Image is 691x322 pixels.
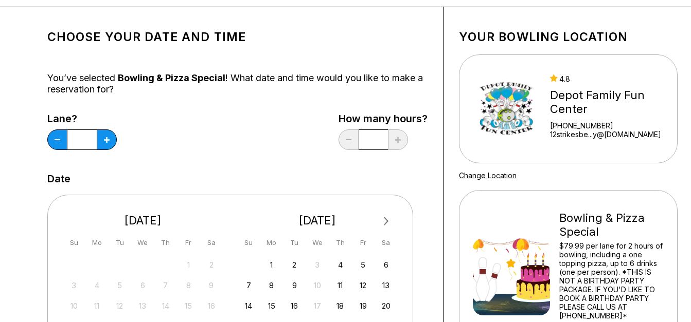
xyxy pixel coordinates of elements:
div: Su [67,236,81,250]
div: Not available Wednesday, August 6th, 2025 [136,278,150,292]
div: Not available Wednesday, September 3rd, 2025 [310,258,324,272]
button: Next Month [378,213,395,230]
div: Not available Monday, August 11th, 2025 [90,299,104,313]
div: Depot Family Fun Center [550,88,670,116]
label: Lane? [47,113,117,124]
div: Bowling & Pizza Special [559,211,664,239]
div: [PHONE_NUMBER] [550,121,670,130]
div: [DATE] [238,214,397,228]
div: We [310,236,324,250]
div: Choose Saturday, September 13th, 2025 [379,278,393,292]
div: Choose Saturday, September 20th, 2025 [379,299,393,313]
label: How many hours? [339,113,428,124]
div: Not available Friday, August 1st, 2025 [182,258,196,272]
div: Tu [288,236,302,250]
div: Choose Tuesday, September 16th, 2025 [288,299,302,313]
div: Choose Saturday, September 6th, 2025 [379,258,393,272]
h1: Choose your Date and time [47,30,428,44]
div: We [136,236,150,250]
div: Not available Sunday, August 10th, 2025 [67,299,81,313]
a: 12strikesbe...y@[DOMAIN_NAME] [550,130,670,139]
div: Choose Friday, September 19th, 2025 [356,299,370,313]
div: Choose Thursday, September 4th, 2025 [333,258,347,272]
div: Sa [204,236,218,250]
div: Fr [356,236,370,250]
div: Mo [90,236,104,250]
div: Su [242,236,256,250]
div: Choose Friday, September 5th, 2025 [356,258,370,272]
div: Not available Saturday, August 16th, 2025 [204,299,218,313]
div: Sa [379,236,393,250]
div: Not available Thursday, August 7th, 2025 [158,278,172,292]
div: Not available Sunday, August 3rd, 2025 [67,278,81,292]
div: Choose Sunday, September 14th, 2025 [242,299,256,313]
label: Date [47,173,70,184]
div: Fr [182,236,196,250]
img: Bowling & Pizza Special [473,238,550,315]
div: Choose Sunday, September 7th, 2025 [242,278,256,292]
div: Th [158,236,172,250]
div: Not available Wednesday, September 10th, 2025 [310,278,324,292]
div: Th [333,236,347,250]
div: Choose Friday, September 12th, 2025 [356,278,370,292]
div: Not available Thursday, August 14th, 2025 [158,299,172,313]
div: You’ve selected ! What date and time would you like to make a reservation for? [47,72,428,95]
h1: Your bowling location [459,30,678,44]
div: Choose Tuesday, September 2nd, 2025 [288,258,302,272]
div: Not available Friday, August 8th, 2025 [182,278,196,292]
div: Not available Wednesday, September 17th, 2025 [310,299,324,313]
div: Tu [113,236,127,250]
div: Not available Friday, August 15th, 2025 [182,299,196,313]
div: Not available Tuesday, August 12th, 2025 [113,299,127,313]
div: Mo [264,236,278,250]
div: Not available Monday, August 4th, 2025 [90,278,104,292]
div: [DATE] [63,214,223,228]
div: Choose Monday, September 15th, 2025 [264,299,278,313]
span: Bowling & Pizza Special [118,72,225,83]
div: Not available Saturday, August 9th, 2025 [204,278,218,292]
div: 4.8 [550,74,670,83]
div: Choose Monday, September 8th, 2025 [264,278,278,292]
div: Choose Tuesday, September 9th, 2025 [288,278,302,292]
img: Depot Family Fun Center [473,70,541,147]
div: Not available Saturday, August 2nd, 2025 [204,258,218,272]
div: Not available Tuesday, August 5th, 2025 [113,278,127,292]
div: Choose Monday, September 1st, 2025 [264,258,278,272]
div: Choose Thursday, September 18th, 2025 [333,299,347,313]
div: Choose Thursday, September 11th, 2025 [333,278,347,292]
a: Change Location [459,171,517,180]
div: $79.99 per lane for 2 hours of bowling, including a one topping pizza, up to 6 drinks (one per pe... [559,241,664,320]
div: Not available Wednesday, August 13th, 2025 [136,299,150,313]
